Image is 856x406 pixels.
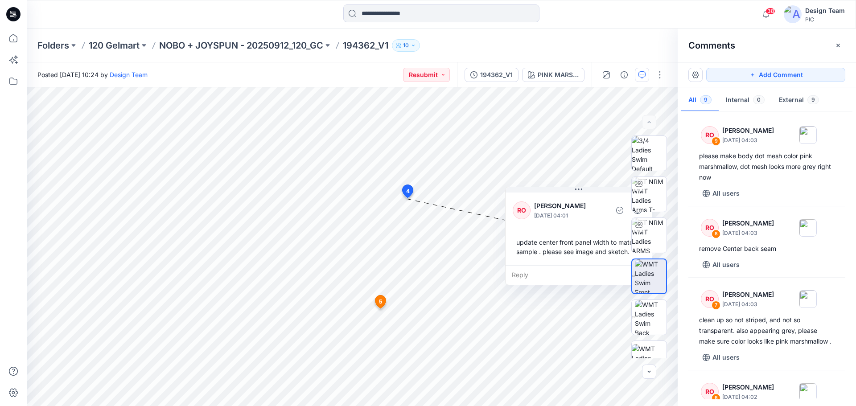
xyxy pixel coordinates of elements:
button: All users [699,186,743,201]
div: PINK MARSHMELLOW [538,70,579,80]
button: 10 [392,39,420,52]
div: please make body dot mesh color pink marshmallow, dot mesh looks more grey right now [699,151,835,183]
span: 9 [700,95,712,104]
div: RO [701,383,719,401]
p: [PERSON_NAME] [534,201,607,211]
div: 194362_V1 [480,70,513,80]
p: [DATE] 04:02 [722,393,774,402]
h2: Comments [688,40,735,51]
p: [DATE] 04:03 [722,300,774,309]
button: All [681,89,719,112]
p: [PERSON_NAME] [722,125,774,136]
div: 6 [712,394,720,402]
p: [PERSON_NAME] [722,218,774,229]
div: update center front panel width to match sample . please see image and sketch. [513,234,645,260]
div: RO [701,290,719,308]
div: clean up so not striped, and not so transparent. also appearing grey, please make sure color look... [699,315,835,347]
img: TT NRM WMT Ladies ARMS DOWN [632,218,667,253]
img: WMT Ladies Swim Left [632,344,667,372]
div: RO [701,126,719,144]
p: [DATE] 04:03 [722,229,774,238]
button: Details [617,68,631,82]
span: 38 [765,8,775,15]
img: WMT Ladies Swim Back [635,300,667,335]
p: All users [712,352,740,363]
span: 5 [379,298,382,306]
div: 8 [712,230,720,238]
div: PIC [805,16,845,23]
button: Add Comment [706,68,845,82]
button: All users [699,258,743,272]
button: Internal [719,89,772,112]
a: 120 Gelmart [89,39,140,52]
div: remove Center back seam [699,243,835,254]
div: Design Team [805,5,845,16]
p: [DATE] 04:03 [722,136,774,145]
span: Posted [DATE] 10:24 by [37,70,148,79]
a: Design Team [110,71,148,78]
img: avatar [784,5,802,23]
span: 0 [753,95,765,104]
a: NOBO + JOYSPUN - 20250912_120_GC [159,39,323,52]
p: 194362_V1 [343,39,388,52]
img: WMT Ladies Swim Front [635,259,666,293]
div: 7 [712,301,720,310]
span: 9 [807,95,819,104]
button: External [772,89,826,112]
span: 4 [406,187,410,195]
p: 10 [403,41,409,50]
button: PINK MARSHMELLOW [522,68,584,82]
p: All users [712,188,740,199]
button: 194362_V1 [465,68,519,82]
p: [DATE] 04:01 [534,211,607,220]
button: All users [699,350,743,365]
p: [PERSON_NAME] [722,382,774,393]
img: 3/4 Ladies Swim Default [632,136,667,171]
p: [PERSON_NAME] [722,289,774,300]
div: RO [513,201,531,219]
a: Folders [37,39,69,52]
div: 9 [712,137,720,146]
p: All users [712,259,740,270]
img: TT NRM WMT Ladies Arms T-POSE [632,177,667,212]
div: Reply [506,265,652,285]
div: RO [701,219,719,237]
